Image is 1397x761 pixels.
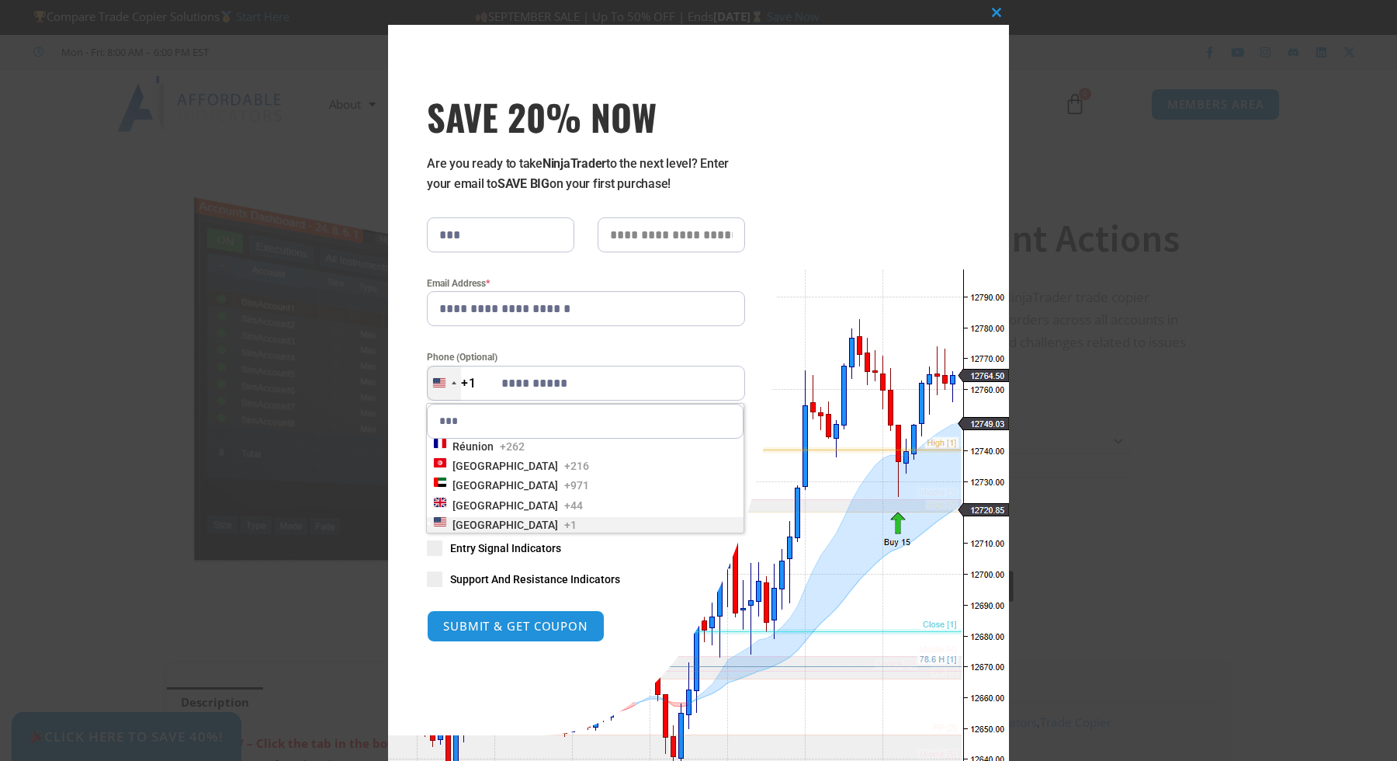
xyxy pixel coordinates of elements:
span: [GEOGRAPHIC_DATA] [452,478,558,493]
span: [GEOGRAPHIC_DATA] [452,498,558,513]
h3: SAVE 20% NOW [427,95,745,138]
p: Are you ready to take to the next level? Enter your email to on your first purchase! [427,154,745,194]
span: Support And Resistance Indicators [450,572,620,587]
span: Réunion [452,439,494,454]
div: +1 [461,374,477,394]
button: Selected country [427,366,477,401]
label: Email Address [427,276,745,291]
label: Support And Resistance Indicators [427,572,745,587]
span: +1 [564,517,577,533]
label: Phone (Optional) [427,349,745,365]
span: +262 [500,439,525,454]
span: +216 [564,458,589,474]
span: +971 [564,478,589,493]
span: [GEOGRAPHIC_DATA] [452,458,558,474]
strong: NinjaTrader [543,156,606,171]
label: Entry Signal Indicators [427,540,745,556]
span: Entry Signal Indicators [450,540,561,556]
strong: SAVE BIG [497,176,549,191]
span: [GEOGRAPHIC_DATA] [452,517,558,533]
input: Search [427,404,744,439]
ul: List of countries [427,439,744,533]
button: SUBMIT & GET COUPON [427,610,605,642]
span: +44 [564,498,583,513]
